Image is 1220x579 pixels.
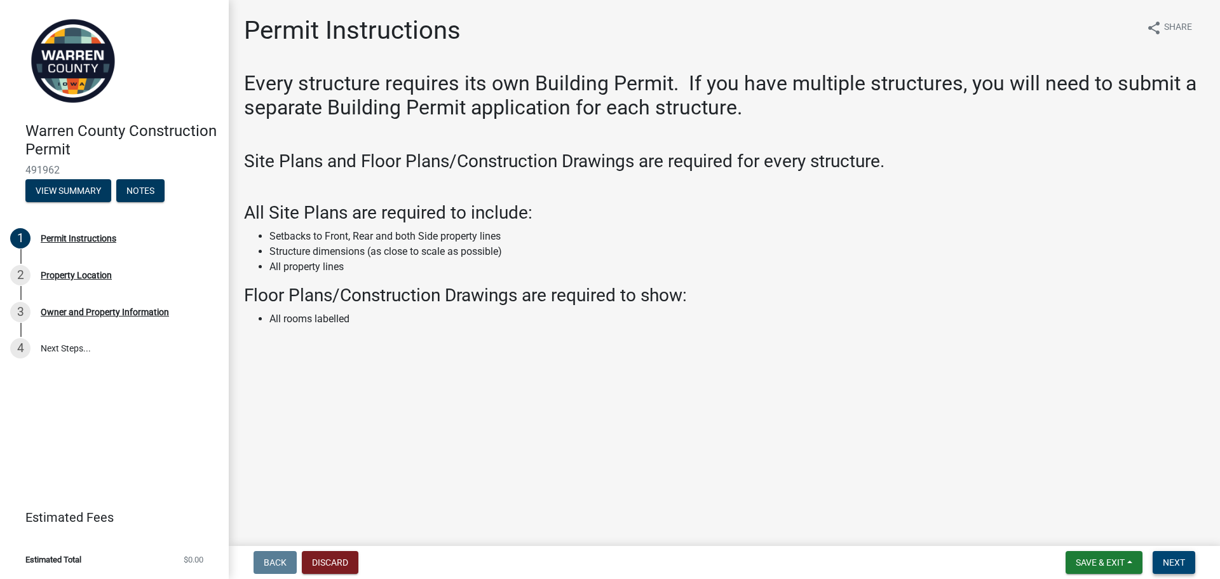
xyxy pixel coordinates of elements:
div: 3 [10,302,30,322]
li: Setbacks to Front, Rear and both Side property lines [269,229,1205,244]
span: $0.00 [184,555,203,564]
img: Warren County, Iowa [25,13,121,109]
i: share [1146,20,1162,36]
div: Property Location [41,271,112,280]
span: 491962 [25,164,203,176]
div: 4 [10,338,30,358]
span: Back [264,557,287,568]
div: Permit Instructions [41,234,116,243]
wm-modal-confirm: Notes [116,186,165,196]
button: shareShare [1136,15,1202,40]
h4: Warren County Construction Permit [25,122,219,159]
h3: Site Plans and Floor Plans/Construction Drawings are required for every structure. [244,151,1205,172]
div: 1 [10,228,30,249]
a: Estimated Fees [10,505,208,530]
h2: Every structure requires its own Building Permit. If you have multiple structures, you will need ... [244,71,1205,120]
button: Discard [302,551,358,574]
li: All property lines [269,259,1205,275]
span: Share [1164,20,1192,36]
button: Save & Exit [1066,551,1142,574]
button: Back [254,551,297,574]
h1: Permit Instructions [244,15,461,46]
wm-modal-confirm: Summary [25,186,111,196]
li: All rooms labelled [269,311,1205,327]
button: Notes [116,179,165,202]
button: View Summary [25,179,111,202]
button: Next [1153,551,1195,574]
h3: All Site Plans are required to include: [244,202,1205,224]
div: 2 [10,265,30,285]
span: Next [1163,557,1185,568]
span: Save & Exit [1076,557,1125,568]
h3: Floor Plans/Construction Drawings are required to show: [244,285,1205,306]
span: Estimated Total [25,555,81,564]
li: Structure dimensions (as close to scale as possible) [269,244,1205,259]
div: Owner and Property Information [41,308,169,317]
